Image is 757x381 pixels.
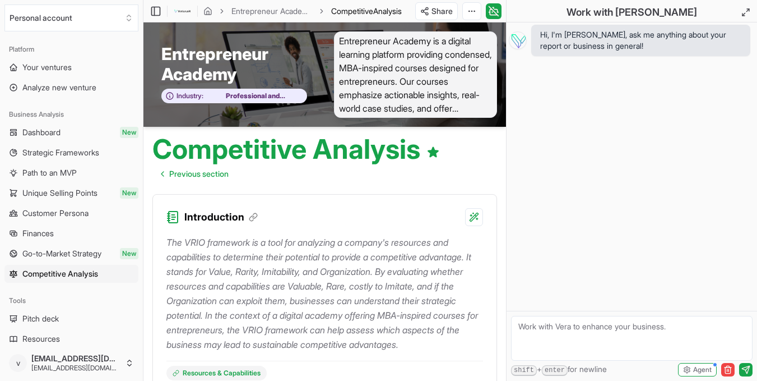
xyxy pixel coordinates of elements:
button: Select an organization [4,4,138,31]
h3: Introduction [184,209,258,225]
span: Go-to-Market Strategy [22,248,101,259]
span: CompetitiveAnalysis [331,6,402,17]
a: Unique Selling PointsNew [4,184,138,202]
span: Previous section [169,168,229,180]
span: Finances [22,228,54,239]
span: Strategic Frameworks [22,147,99,158]
p: The VRIO framework is a tool for analyzing a company's resources and capabilities to determine th... [166,235,483,352]
span: New [120,187,138,199]
img: Vera [509,31,527,49]
a: Analyze new venture [4,79,138,97]
span: Analyze new venture [22,82,96,93]
button: Agent [678,363,717,377]
span: Competitive Analysis [22,268,98,279]
a: Resources [4,330,138,348]
button: Industry:Professional and Management Development Training [161,89,307,104]
h2: Work with [PERSON_NAME] [566,4,697,20]
span: Customer Persona [22,208,89,219]
a: Competitive Analysis [4,265,138,283]
span: Dashboard [22,127,61,138]
span: + for newline [511,364,607,376]
a: Customer Persona [4,204,138,222]
span: [EMAIL_ADDRESS][DOMAIN_NAME] [31,364,120,373]
span: New [120,248,138,259]
a: Finances [4,224,138,242]
span: Pitch deck [22,313,59,324]
a: Resources & Capabilities [166,366,267,380]
nav: pagination [152,163,238,185]
a: DashboardNew [4,123,138,141]
span: Share [431,6,453,17]
span: New [120,127,138,138]
button: v[EMAIL_ADDRESS][DOMAIN_NAME][EMAIL_ADDRESS][DOMAIN_NAME] [4,350,138,377]
div: Tools [4,292,138,310]
span: Agent [693,365,712,374]
div: Platform [4,40,138,58]
img: logo [173,4,192,18]
span: v [9,354,27,372]
div: Business Analysis [4,105,138,123]
span: Industry: [177,91,203,100]
span: Resources [22,333,60,345]
a: Your ventures [4,58,138,76]
a: Entrepreneur Academy [231,6,312,17]
nav: breadcrumb [203,6,402,17]
a: Path to an MVP [4,164,138,182]
span: Hi, I'm [PERSON_NAME], ask me anything about your report or business in general! [540,29,741,52]
span: Your ventures [22,62,72,73]
span: Professional and Management Development Training [203,91,301,100]
span: Entrepreneur Academy is a digital learning platform providing condensed, MBA-inspired courses des... [334,31,498,118]
a: Strategic Frameworks [4,144,138,162]
kbd: shift [511,365,537,376]
a: Go-to-Market StrategyNew [4,245,138,263]
h1: Competitive Analysis [152,136,440,163]
kbd: enter [542,365,568,376]
span: Path to an MVP [22,167,77,178]
span: Entrepreneur Academy [161,44,307,84]
span: [EMAIL_ADDRESS][DOMAIN_NAME] [31,354,120,364]
span: Unique Selling Points [22,187,97,199]
span: Analysis [373,6,402,16]
button: Share [415,2,458,20]
a: Pitch deck [4,310,138,328]
a: Go to previous page [152,163,238,185]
